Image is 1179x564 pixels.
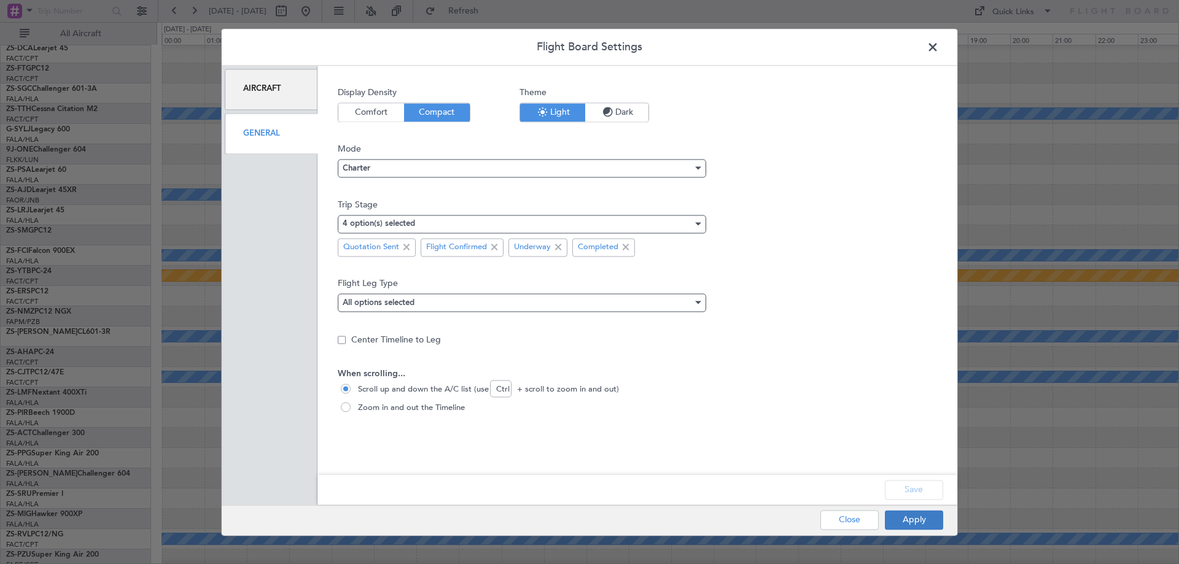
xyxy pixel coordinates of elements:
[404,103,470,122] button: Compact
[426,242,487,254] span: Flight Confirmed
[222,29,957,66] header: Flight Board Settings
[578,242,618,254] span: Completed
[885,510,943,530] button: Apply
[585,103,648,122] button: Dark
[225,113,317,154] div: General
[353,402,465,414] span: Zoom in and out the Timeline
[520,103,585,122] button: Light
[343,242,399,254] span: Quotation Sent
[338,103,404,122] button: Comfort
[338,368,937,381] span: When scrolling...
[225,69,317,110] div: Aircraft
[519,86,649,99] span: Theme
[343,164,370,172] span: Charter
[338,142,937,155] span: Mode
[338,86,470,99] span: Display Density
[343,299,414,307] mat-select-trigger: All options selected
[343,220,415,228] mat-select-trigger: 4 option(s) selected
[820,510,879,530] button: Close
[338,198,937,211] span: Trip Stage
[514,242,551,254] span: Underway
[338,277,937,290] span: Flight Leg Type
[353,384,619,396] span: Scroll up and down the A/C list (use Ctrl + scroll to zoom in and out)
[351,333,441,346] label: Center Timeline to Leg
